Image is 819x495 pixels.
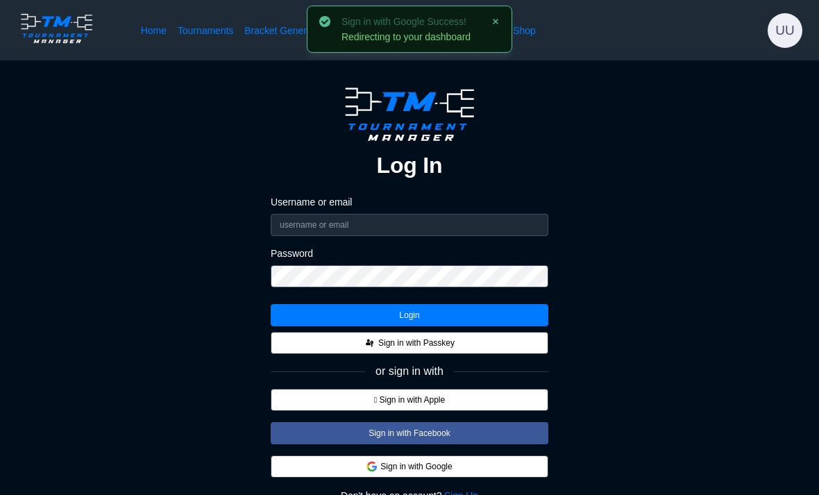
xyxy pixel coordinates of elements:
img: logo.ffa97a18e3bf2c7d.png [17,11,96,46]
input: username or email [271,214,548,236]
img: FIDO_Passkey_mark_A_black.dc59a8f8c48711c442e90af6bb0a51e0.svg [364,337,375,349]
button:  Sign in with Apple [271,389,548,411]
a: Home [141,24,167,37]
p: Redirecting to your dashboard [341,32,471,42]
button: Sign in with Facebook [271,422,548,444]
label: Password [271,247,548,260]
div: undefined undefined [768,13,802,48]
span: or sign in with [375,365,444,378]
img: google.d7f092af888a54de79ed9c9303d689d7.svg [366,461,378,472]
button: Login [271,304,548,326]
a: Tournaments [178,24,233,37]
a: Shop [513,24,536,37]
h4: Sign in with Google Success! [341,17,471,26]
button: Sign in with Passkey [271,332,548,354]
label: Username or email [271,196,548,208]
img: logo.ffa97a18e3bf2c7d.png [337,83,482,146]
h2: Log In [377,151,443,179]
button: Sign in with Google [271,455,548,478]
button: UU [768,13,802,48]
a: Bracket Generator [244,24,323,37]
